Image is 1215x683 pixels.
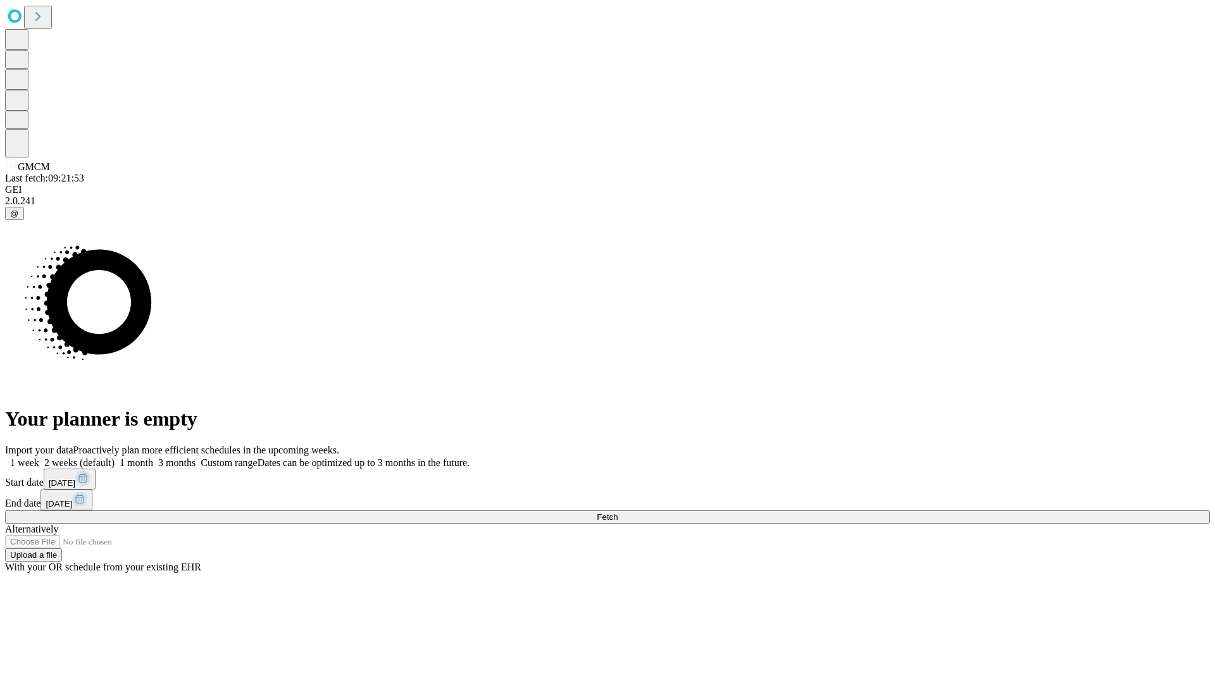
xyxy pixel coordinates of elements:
[5,445,73,455] span: Import your data
[5,562,201,572] span: With your OR schedule from your existing EHR
[40,489,92,510] button: [DATE]
[5,524,58,534] span: Alternatively
[5,469,1210,489] div: Start date
[10,457,39,468] span: 1 week
[5,173,84,183] span: Last fetch: 09:21:53
[44,469,96,489] button: [DATE]
[49,478,75,488] span: [DATE]
[201,457,257,468] span: Custom range
[5,195,1210,207] div: 2.0.241
[258,457,470,468] span: Dates can be optimized up to 3 months in the future.
[5,184,1210,195] div: GEI
[597,512,618,522] span: Fetch
[120,457,153,468] span: 1 month
[5,548,62,562] button: Upload a file
[5,510,1210,524] button: Fetch
[73,445,339,455] span: Proactively plan more efficient schedules in the upcoming weeks.
[18,161,50,172] span: GMCM
[5,407,1210,431] h1: Your planner is empty
[46,499,72,508] span: [DATE]
[158,457,196,468] span: 3 months
[5,489,1210,510] div: End date
[44,457,115,468] span: 2 weeks (default)
[10,209,19,218] span: @
[5,207,24,220] button: @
